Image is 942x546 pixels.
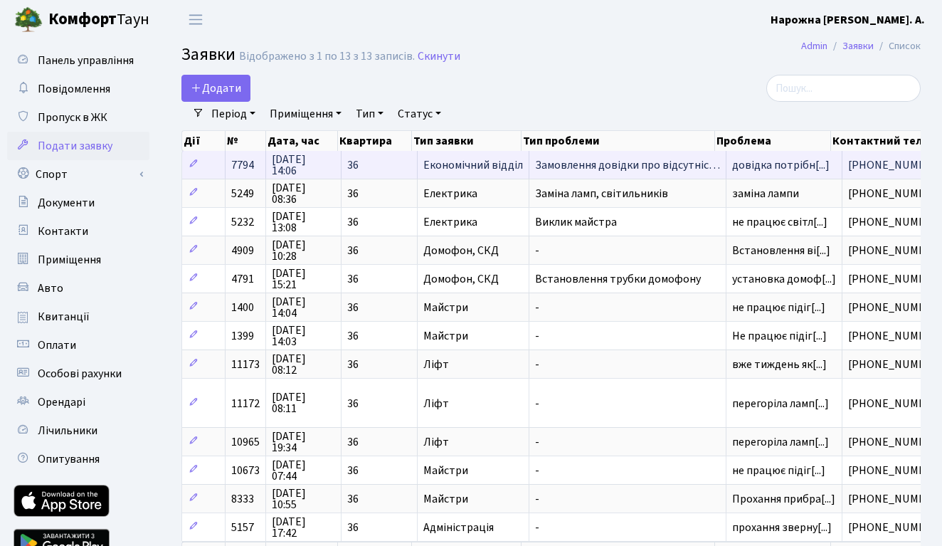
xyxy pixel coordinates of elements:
span: 8333 [231,491,254,507]
span: - [535,245,720,256]
span: Майстри [423,330,523,342]
img: logo.png [14,6,43,34]
a: Орендарі [7,388,149,416]
span: 10673 [231,463,260,478]
span: Домофон, СКД [423,245,523,256]
a: Приміщення [264,102,347,126]
span: - [535,359,720,370]
button: Переключити навігацію [178,8,213,31]
span: Економічний відділ [423,159,523,171]
th: Тип проблеми [522,131,716,151]
a: Період [206,102,261,126]
span: [DATE] 17:42 [272,516,335,539]
th: Дії [182,131,226,151]
span: 5157 [231,520,254,535]
th: Проблема [715,131,831,151]
span: 36 [347,522,411,533]
a: Особові рахунки [7,359,149,388]
span: заміна лампи [732,188,836,199]
span: Адміністрація [423,522,523,533]
span: Ліфт [423,359,523,370]
span: - [535,302,720,313]
span: Панель управління [38,53,134,68]
span: 4791 [231,271,254,287]
span: - [535,398,720,409]
span: Прохання прибра[...] [732,491,835,507]
span: не працює світл[...] [732,214,827,230]
span: - [535,436,720,448]
span: 36 [347,216,411,228]
span: [DATE] 13:08 [272,211,335,233]
span: 11172 [231,396,260,411]
a: Подати заявку [7,132,149,160]
a: Повідомлення [7,75,149,103]
span: [DATE] 08:11 [272,392,335,414]
span: Орендарі [38,394,85,410]
span: прохання зверну[...] [732,520,832,535]
input: Пошук... [766,75,921,102]
span: Додати [191,80,241,96]
span: Таун [48,8,149,32]
span: Повідомлення [38,81,110,97]
a: Оплати [7,331,149,359]
span: Авто [38,280,63,296]
a: Пропуск в ЖК [7,103,149,132]
span: Подати заявку [38,138,112,154]
span: Ліфт [423,398,523,409]
span: перегоріла ламп[...] [732,396,829,411]
span: 36 [347,436,411,448]
th: Квартира [338,131,411,151]
span: Особові рахунки [38,366,122,382]
span: 36 [347,330,411,342]
a: Спорт [7,160,149,189]
span: Контакти [38,224,88,239]
span: не працює підіг[...] [732,300,825,315]
span: Встановлення трубки домофону [535,273,720,285]
a: Статус [392,102,447,126]
span: 36 [347,465,411,476]
span: Замовлення довідки про відсутніс… [535,159,720,171]
span: Майстри [423,465,523,476]
span: 36 [347,273,411,285]
span: Майстри [423,493,523,505]
span: [DATE] 08:12 [272,353,335,376]
span: Заміна ламп, світильників [535,188,720,199]
a: Приміщення [7,246,149,274]
span: 36 [347,245,411,256]
span: - [535,522,720,533]
span: - [535,493,720,505]
span: Документи [38,195,95,211]
b: Комфорт [48,8,117,31]
span: [DATE] 19:34 [272,431,335,453]
span: Лічильники [38,423,97,439]
span: 36 [347,302,411,313]
span: [DATE] 10:28 [272,239,335,262]
span: Заявки [181,42,235,67]
a: Нарожна [PERSON_NAME]. А. [771,11,925,28]
a: Заявки [842,38,874,53]
span: не працює підіг[...] [732,463,825,478]
span: 10965 [231,434,260,450]
span: вже тиждень як[...] [732,357,827,372]
th: Дата, час [266,131,338,151]
span: 36 [347,398,411,409]
span: 36 [347,188,411,199]
span: 36 [347,159,411,171]
span: 7794 [231,157,254,173]
span: Домофон, СКД [423,273,523,285]
a: Квитанції [7,303,149,331]
span: 11173 [231,357,260,372]
th: № [226,131,266,151]
span: [DATE] 15:21 [272,268,335,290]
span: довідка потрібн[...] [732,157,830,173]
div: Відображено з 1 по 13 з 13 записів. [239,50,415,63]
span: [DATE] 14:04 [272,296,335,319]
span: перегоріла ламп[...] [732,434,829,450]
span: [DATE] 10:55 [272,488,335,510]
span: Електрика [423,188,523,199]
span: 5232 [231,214,254,230]
span: 4909 [231,243,254,258]
b: Нарожна [PERSON_NAME]. А. [771,12,925,28]
span: 1400 [231,300,254,315]
a: Авто [7,274,149,303]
